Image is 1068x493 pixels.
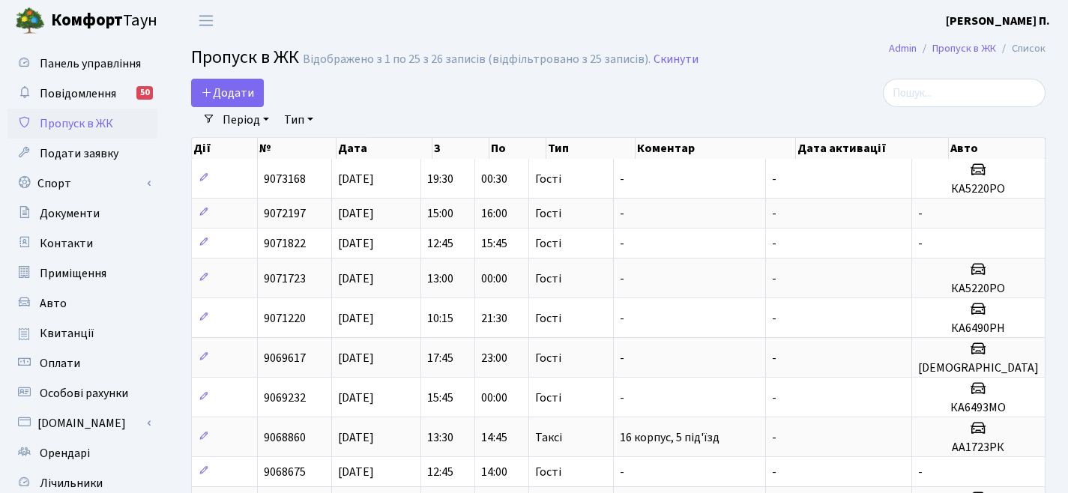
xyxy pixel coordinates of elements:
[620,171,624,187] span: -
[7,288,157,318] a: Авто
[338,270,374,287] span: [DATE]
[187,8,225,33] button: Переключити навігацію
[7,258,157,288] a: Приміщення
[427,205,453,222] span: 15:00
[620,390,624,406] span: -
[949,138,1046,159] th: Авто
[40,85,116,102] span: Повідомлення
[535,466,561,478] span: Гості
[918,182,1039,196] h5: КА5220РО
[535,312,561,324] span: Гості
[772,270,776,287] span: -
[7,79,157,109] a: Повідомлення50
[338,310,374,327] span: [DATE]
[7,408,157,438] a: [DOMAIN_NAME]
[7,438,157,468] a: Орендарі
[7,139,157,169] a: Подати заявку
[7,378,157,408] a: Особові рахунки
[40,475,103,492] span: Лічильники
[303,52,651,67] div: Відображено з 1 по 25 з 26 записів (відфільтровано з 25 записів).
[535,208,561,220] span: Гості
[7,49,157,79] a: Панель управління
[264,270,306,287] span: 9071723
[946,12,1050,30] a: [PERSON_NAME] П.
[620,235,624,252] span: -
[772,171,776,187] span: -
[481,171,507,187] span: 00:30
[40,355,80,372] span: Оплати
[427,310,453,327] span: 10:15
[7,318,157,348] a: Квитанції
[535,273,561,285] span: Гості
[427,235,453,252] span: 12:45
[427,270,453,287] span: 13:00
[7,169,157,199] a: Спорт
[40,55,141,72] span: Панель управління
[481,464,507,480] span: 14:00
[40,145,118,162] span: Подати заявку
[620,270,624,287] span: -
[264,205,306,222] span: 9072197
[191,79,264,107] a: Додати
[427,171,453,187] span: 19:30
[535,173,561,185] span: Гості
[918,401,1039,415] h5: КА6493МО
[946,13,1050,29] b: [PERSON_NAME] П.
[338,350,374,366] span: [DATE]
[338,429,374,446] span: [DATE]
[7,229,157,258] a: Контакти
[489,138,546,159] th: По
[338,205,374,222] span: [DATE]
[278,107,319,133] a: Тип
[40,325,94,342] span: Квитанції
[51,8,123,32] b: Комфорт
[620,429,719,446] span: 16 корпус, 5 під'їзд
[337,138,432,159] th: Дата
[51,8,157,34] span: Таун
[918,441,1039,455] h5: АА1723РК
[258,138,337,159] th: №
[481,390,507,406] span: 00:00
[432,138,489,159] th: З
[264,350,306,366] span: 9069617
[620,464,624,480] span: -
[772,205,776,222] span: -
[620,205,624,222] span: -
[7,348,157,378] a: Оплати
[338,464,374,480] span: [DATE]
[40,265,106,282] span: Приміщення
[481,429,507,446] span: 14:45
[427,464,453,480] span: 12:45
[883,79,1046,107] input: Пошук...
[772,235,776,252] span: -
[40,115,113,132] span: Пропуск в ЖК
[889,40,917,56] a: Admin
[40,445,90,462] span: Орендарі
[217,107,275,133] a: Період
[201,85,254,101] span: Додати
[264,429,306,446] span: 9068860
[338,235,374,252] span: [DATE]
[427,429,453,446] span: 13:30
[192,138,258,159] th: Дії
[136,86,153,100] div: 50
[866,33,1068,64] nav: breadcrumb
[264,464,306,480] span: 9068675
[918,282,1039,296] h5: КА5220РО
[427,350,453,366] span: 17:45
[40,205,100,222] span: Документи
[40,385,128,402] span: Особові рахунки
[15,6,45,36] img: logo.png
[772,350,776,366] span: -
[427,390,453,406] span: 15:45
[772,464,776,480] span: -
[918,321,1039,336] h5: КА6490РН
[264,310,306,327] span: 9071220
[535,432,562,444] span: Таксі
[918,464,923,480] span: -
[264,171,306,187] span: 9073168
[40,295,67,312] span: Авто
[338,390,374,406] span: [DATE]
[918,361,1039,375] h5: [DEMOGRAPHIC_DATA]
[636,138,796,159] th: Коментар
